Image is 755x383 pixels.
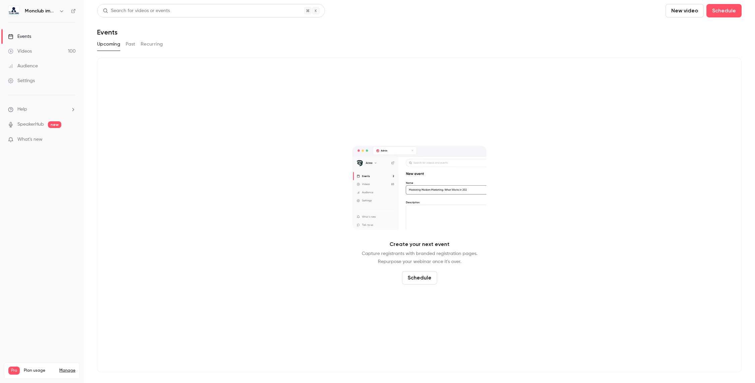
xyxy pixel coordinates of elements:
iframe: Noticeable Trigger [68,137,76,143]
span: Plan usage [24,368,55,373]
img: Monclub immo [8,6,19,16]
button: Past [126,39,135,50]
a: Manage [59,368,75,373]
p: Create your next event [390,240,450,248]
div: Videos [8,48,32,55]
h6: Monclub immo [25,8,56,14]
li: help-dropdown-opener [8,106,76,113]
button: Recurring [141,39,163,50]
span: new [48,121,61,128]
a: SpeakerHub [17,121,44,128]
div: Settings [8,77,35,84]
span: Pro [8,367,20,375]
p: Capture registrants with branded registration pages. Repurpose your webinar once it's over. [362,250,477,266]
button: Schedule [402,271,437,284]
div: Events [8,33,31,40]
span: Help [17,106,27,113]
div: Search for videos or events [103,7,170,14]
button: New video [666,4,704,17]
button: Schedule [706,4,742,17]
span: What's new [17,136,43,143]
div: Audience [8,63,38,69]
button: Upcoming [97,39,120,50]
h1: Events [97,28,118,36]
